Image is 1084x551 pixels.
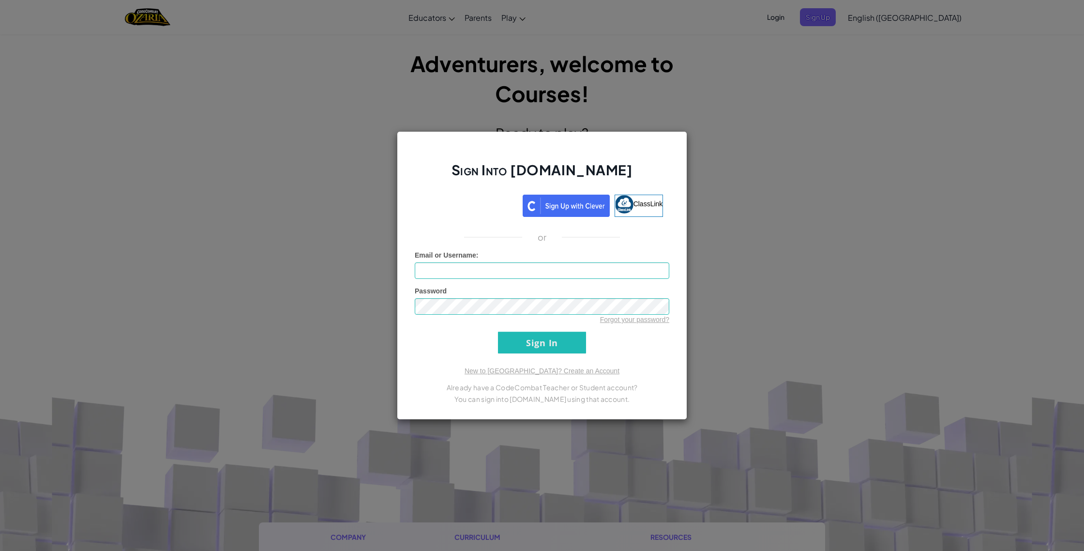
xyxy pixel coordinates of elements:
[615,195,633,214] img: classlink-logo-small.png
[498,332,586,353] input: Sign In
[633,200,663,208] span: ClassLink
[465,367,619,375] a: New to [GEOGRAPHIC_DATA]? Create an Account
[415,382,669,393] p: Already have a CodeCombat Teacher or Student account?
[415,161,669,189] h2: Sign Into [DOMAIN_NAME]
[415,393,669,405] p: You can sign into [DOMAIN_NAME] using that account.
[600,316,669,323] a: Forgot your password?
[415,250,479,260] label: :
[523,195,610,217] img: clever_sso_button@2x.png
[415,287,447,295] span: Password
[415,251,476,259] span: Email or Username
[538,231,547,243] p: or
[416,194,523,215] iframe: Sign in with Google Button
